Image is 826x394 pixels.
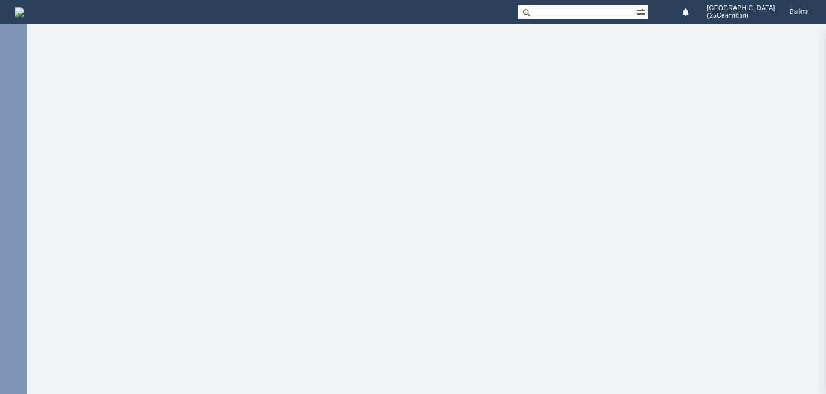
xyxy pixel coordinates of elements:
[717,12,749,19] span: Сентября)
[707,12,717,19] span: (25
[15,7,24,17] img: logo
[636,5,648,17] span: Расширенный поиск
[707,5,775,12] span: [GEOGRAPHIC_DATA]
[15,7,24,17] a: Перейти на домашнюю страницу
